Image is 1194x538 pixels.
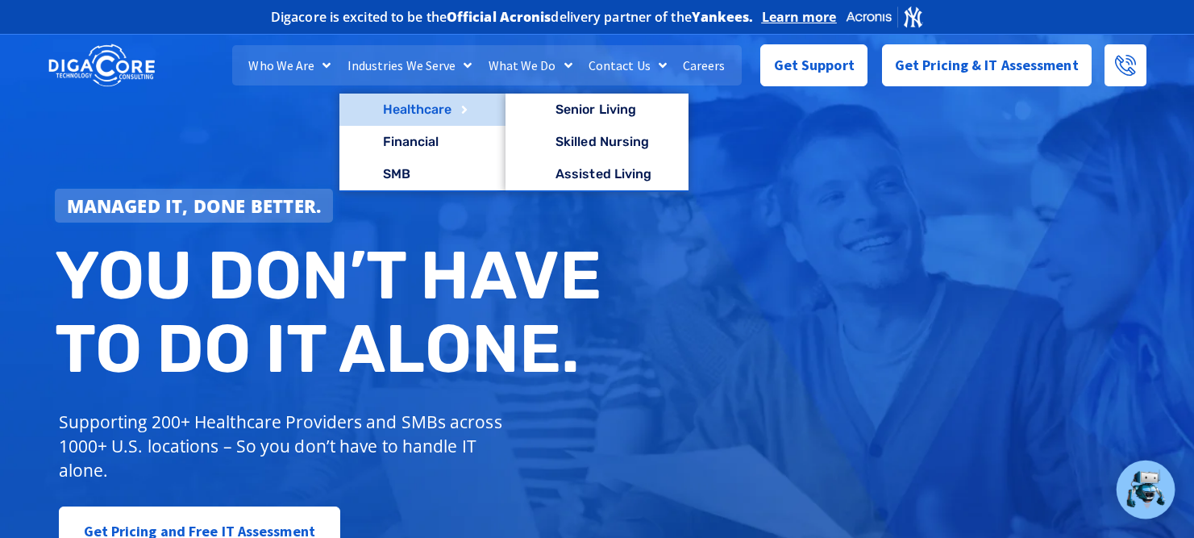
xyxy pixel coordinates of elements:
b: Official Acronis [447,8,551,26]
a: Healthcare [339,94,505,126]
a: Financial [339,126,505,158]
a: Contact Us [580,45,675,85]
a: Managed IT, done better. [55,189,334,223]
a: Industries We Serve [339,45,481,85]
a: Who We Are [240,45,339,85]
span: Get Support [774,49,855,81]
ul: Industries We Serve [339,94,505,192]
a: What We Do [481,45,580,85]
a: Skilled Nursing [505,126,689,158]
a: Get Support [760,44,867,86]
a: Senior Living [505,94,689,126]
h2: Digacore is excited to be the delivery partner of the [271,10,754,23]
img: DigaCore Technology Consulting [48,43,155,89]
a: Assisted Living [505,158,689,190]
a: Get Pricing & IT Assessment [882,44,1092,86]
p: Supporting 200+ Healthcare Providers and SMBs across 1000+ U.S. locations – So you don’t have to ... [59,410,510,482]
b: Yankees. [692,8,754,26]
a: SMB [339,158,505,190]
h2: You don’t have to do IT alone. [55,239,609,386]
a: Learn more [762,9,837,25]
span: Get Pricing & IT Assessment [895,49,1079,81]
a: Careers [675,45,734,85]
nav: Menu [232,45,742,85]
img: Acronis [845,5,924,28]
strong: Managed IT, done better. [67,194,322,218]
ul: Healthcare [505,94,689,192]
